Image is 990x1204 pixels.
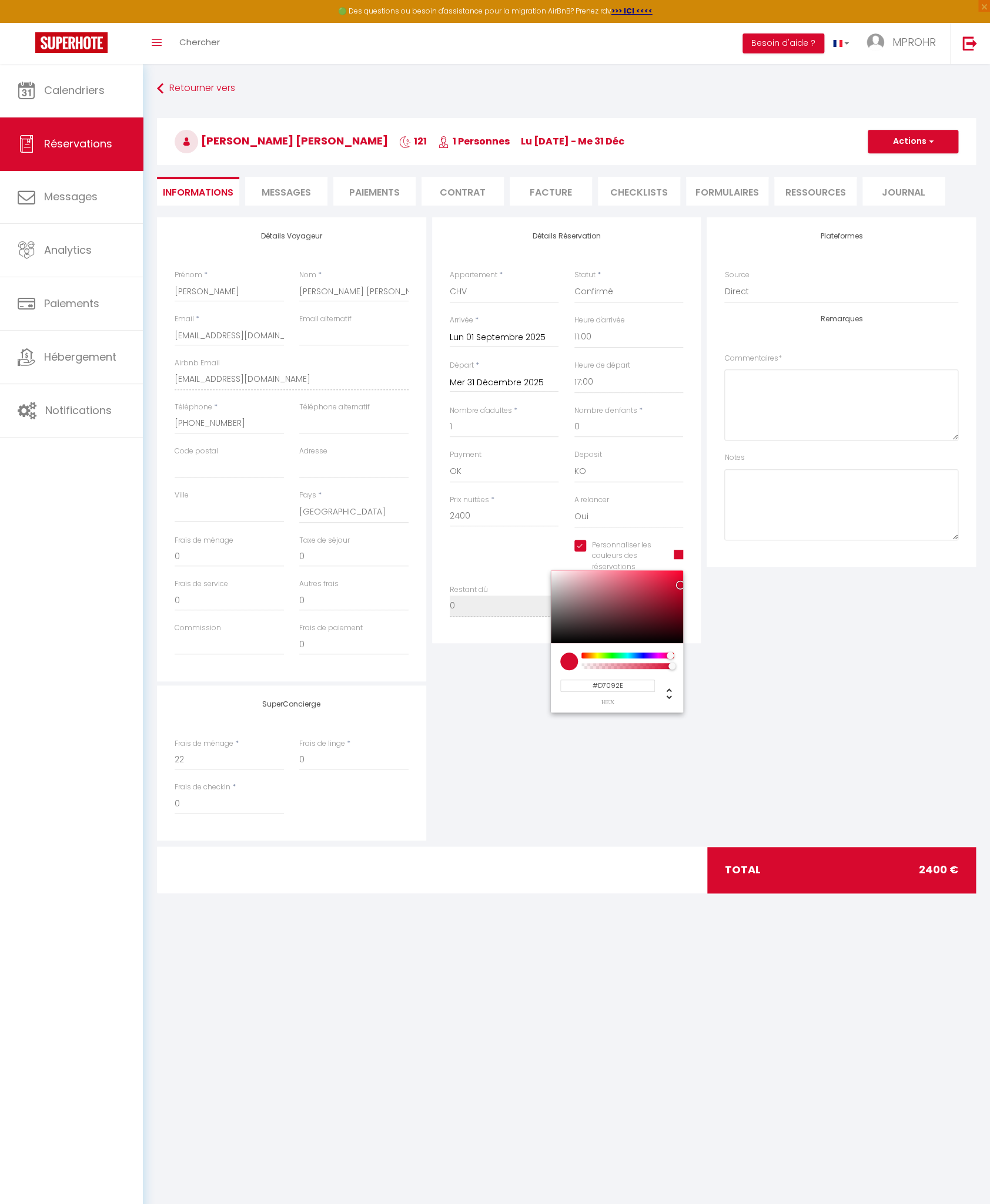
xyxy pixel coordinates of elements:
[862,177,945,206] li: Journal
[44,189,98,204] span: Messages
[179,36,220,48] span: Chercher
[175,358,220,369] label: Airbnb Email
[44,136,112,151] span: Réservations
[450,449,481,460] label: Payment
[450,315,473,326] label: Arrivée
[858,23,950,64] a: ... MPROHR
[598,177,680,206] li: CHECKLISTS
[157,78,976,99] a: Retourner vers
[774,177,857,206] li: Ressources
[450,232,684,240] h4: Détails Réservation
[170,23,229,64] a: Chercher
[560,699,655,705] span: hex
[724,232,958,240] h4: Plateformes
[175,402,212,413] label: Téléphone
[299,490,316,501] label: Pays
[510,177,592,206] li: Facture
[299,314,352,325] label: Email alternatif
[175,579,228,590] label: Frais de service
[44,83,105,97] span: Calendriers
[686,177,768,206] li: FORMULAIRES
[574,449,602,460] label: Deposit
[35,32,108,53] img: Super Booking
[574,270,596,281] label: Statut
[45,403,112,418] span: Notifications
[868,130,958,153] button: Actions
[724,270,749,281] label: Source
[724,353,781,364] label: Commentaires
[175,782,230,793] label: Frais de checkin
[560,680,655,692] input: hex
[299,623,363,634] label: Frais de paiement
[299,738,345,749] label: Frais de linge
[919,862,958,878] span: 2400 €
[299,535,350,546] label: Taxe de séjour
[299,402,370,413] label: Téléphone alternatif
[450,495,489,506] label: Prix nuitées
[450,405,512,416] label: Nombre d'adultes
[44,296,99,311] span: Paiements
[521,134,624,148] span: lu [DATE] - me 31 Déc
[574,495,609,506] label: A relancer
[175,738,233,749] label: Frais de ménage
[438,134,510,148] span: 1 Personnes
[611,6,653,16] a: >>> ICI <<<<
[867,33,884,51] img: ...
[399,134,427,148] span: 121
[44,243,92,257] span: Analytics
[450,270,497,281] label: Appartement
[175,535,233,546] label: Frais de ménage
[707,847,976,893] div: total
[655,680,674,705] div: Change another color definition
[262,186,311,199] span: Messages
[962,36,977,51] img: logout
[892,35,935,49] span: MPROHR
[574,315,625,326] label: Heure d'arrivée
[175,623,221,634] label: Commission
[574,360,630,371] label: Heure de départ
[175,232,409,240] h4: Détails Voyageur
[175,446,218,457] label: Code postal
[742,33,824,53] button: Besoin d'aide ?
[299,579,339,590] label: Autres frais
[422,177,504,206] li: Contrat
[175,270,202,281] label: Prénom
[44,349,116,364] span: Hébergement
[299,446,327,457] label: Adresse
[724,315,958,323] h4: Remarques
[175,700,409,708] h4: SuperConcierge
[175,133,388,148] span: [PERSON_NAME] [PERSON_NAME]
[724,452,744,463] label: Notes
[333,177,416,206] li: Paiements
[450,584,488,596] label: Restant dû
[175,490,189,501] label: Ville
[450,360,474,371] label: Départ
[299,270,316,281] label: Nom
[157,177,239,206] li: Informations
[574,405,637,416] label: Nombre d'enfants
[175,314,194,325] label: Email
[586,540,660,573] label: Personnaliser les couleurs des réservations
